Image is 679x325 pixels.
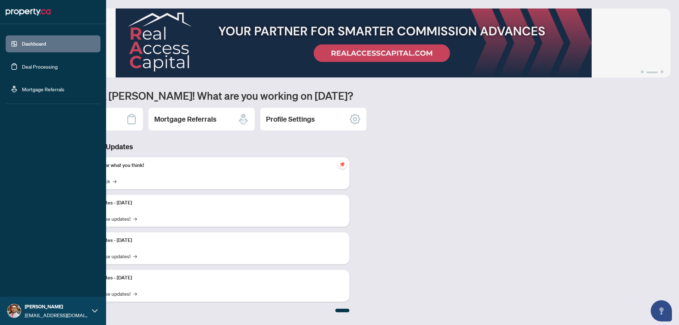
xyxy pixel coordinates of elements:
h3: Brokerage & Industry Updates [37,142,349,152]
img: Slide 1 [37,8,671,77]
img: logo [6,6,51,18]
a: Dashboard [22,41,46,47]
span: → [133,252,137,260]
p: Platform Updates - [DATE] [74,199,344,207]
p: We want to hear what you think! [74,162,344,169]
a: Deal Processing [22,63,58,70]
span: → [113,177,116,185]
h2: Profile Settings [266,114,315,124]
img: Profile Icon [7,304,21,318]
button: 3 [661,70,663,73]
p: Platform Updates - [DATE] [74,274,344,282]
a: Mortgage Referrals [22,86,64,92]
button: 2 [646,70,658,73]
span: [EMAIL_ADDRESS][DOMAIN_NAME] [25,311,88,319]
span: → [133,290,137,297]
button: Open asap [651,300,672,321]
button: 1 [641,70,644,73]
span: pushpin [338,160,347,169]
h2: Mortgage Referrals [154,114,216,124]
span: [PERSON_NAME] [25,303,88,311]
h1: Welcome back [PERSON_NAME]! What are you working on [DATE]? [37,89,671,102]
p: Platform Updates - [DATE] [74,237,344,244]
span: → [133,215,137,222]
